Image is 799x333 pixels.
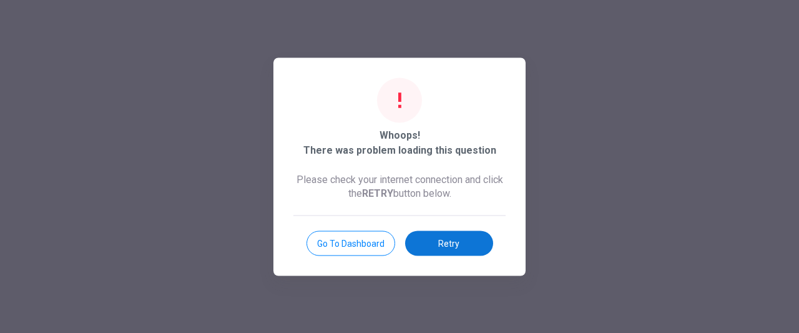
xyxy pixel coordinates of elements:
[405,231,493,256] button: Retry
[303,142,496,157] span: There was problem loading this question
[293,172,506,200] span: Please check your internet connection and click the button below.
[362,187,393,199] b: RETRY
[306,231,395,256] button: Go to Dashboard
[380,127,420,142] span: Whoops!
